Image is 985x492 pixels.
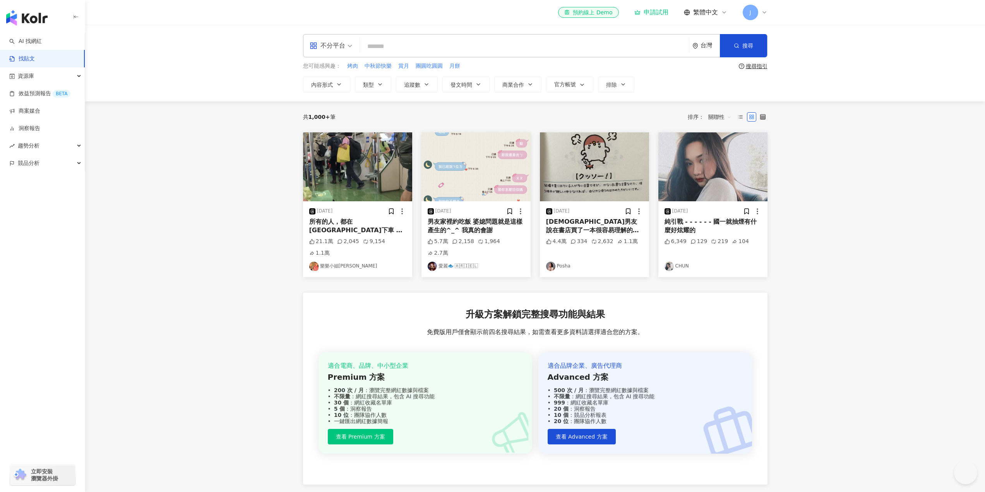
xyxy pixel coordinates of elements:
[449,62,460,70] span: 月餅
[12,469,27,481] img: chrome extension
[363,82,374,88] span: 類型
[554,393,570,399] strong: 不限量
[749,8,751,17] span: J
[6,10,48,26] img: logo
[711,238,728,245] div: 219
[311,82,333,88] span: 內容形式
[398,62,409,70] span: 賞月
[310,42,317,50] span: appstore
[334,406,345,412] strong: 5 個
[334,393,350,399] strong: 不限量
[328,412,523,418] div: ：團隊協作人數
[548,393,743,399] div: ：網紅搜尋結果，包含 AI 搜尋功能
[9,38,42,45] a: searchAI 找網紅
[303,77,350,92] button: 內容形式
[548,418,743,424] div: ：團隊協作人數
[452,238,474,245] div: 2,158
[554,418,569,424] strong: 20 位
[732,238,749,245] div: 104
[415,62,443,70] button: 團圓吃圓圓
[347,62,358,70] button: 烤肉
[554,81,576,87] span: 官方帳號
[364,62,392,70] button: 中秋節快樂
[665,218,761,235] div: 純引戰 - - - - - - 國一就抽煙有什麼好炫耀的
[502,82,524,88] span: 商業合作
[570,238,588,245] div: 334
[328,372,523,382] div: Premium 方案
[954,461,977,484] iframe: Help Scout Beacon - Open
[548,399,743,406] div: ：網紅收藏名單庫
[310,39,345,52] div: 不分平台
[363,238,385,245] div: 9,154
[672,208,688,214] div: [DATE]
[548,387,743,393] div: ：瀏覽完整網紅數據與檔案
[18,137,39,154] span: 趨勢分析
[598,77,634,92] button: 排除
[396,77,438,92] button: 追蹤數
[347,62,358,70] span: 烤肉
[548,429,616,444] button: 查看 Advanced 方案
[665,262,761,271] a: KOL AvatarCHUN
[428,262,524,271] a: KOL Avatar愛麗🐟 🇦​🇷​🇮​🇪​🇱
[449,62,461,70] button: 月餅
[554,406,569,412] strong: 20 個
[546,262,643,271] a: KOL AvatarPosha
[554,412,569,418] strong: 10 個
[435,208,451,214] div: [DATE]
[9,125,40,132] a: 洞察報告
[739,63,744,69] span: question-circle
[548,362,743,370] div: 適合品牌企業、廣告代理商
[478,238,500,245] div: 1,964
[556,434,608,440] span: 查看 Advanced 方案
[328,362,523,370] div: 適合電商、品牌、中小型企業
[554,387,584,393] strong: 500 次 / 月
[328,406,523,412] div: ：洞察報告
[328,393,523,399] div: ：網紅搜尋結果，包含 AI 搜尋功能
[317,208,333,214] div: [DATE]
[617,238,638,245] div: 1.1萬
[365,62,392,70] span: 中秋節快樂
[334,387,364,393] strong: 200 次 / 月
[337,238,359,245] div: 2,045
[328,429,393,444] button: 查看 Premium 方案
[708,111,731,123] span: 關聯性
[309,238,333,245] div: 21.1萬
[693,8,718,17] span: 繁體中文
[540,132,649,201] img: post-image
[554,208,570,214] div: [DATE]
[303,62,341,70] span: 您可能感興趣：
[303,114,336,120] div: 共 筆
[428,249,448,257] div: 2.7萬
[421,132,531,201] img: post-image
[494,77,541,92] button: 商業合作
[18,154,39,172] span: 競品分析
[328,399,523,406] div: ：網紅收藏名單庫
[746,63,767,69] div: 搜尋指引
[546,77,593,92] button: 官方帳號
[720,34,767,57] button: 搜尋
[548,412,743,418] div: ：競品分析報表
[692,43,698,49] span: environment
[742,43,753,49] span: 搜尋
[328,387,523,393] div: ：瀏覽完整網紅數據與檔案
[336,434,385,440] span: 查看 Premium 方案
[546,218,643,235] div: [DEMOGRAPHIC_DATA]男友說在書店買了一本很容易理解的中文書 我只能說怎麼那麼的接地氣啦🤣🤣
[634,9,668,16] a: 申請試用
[427,328,644,336] span: 免費版用戶僅會顯示前四名搜尋結果，如需查看更多資料請選擇適合您的方案。
[9,90,70,98] a: 效益預測報告BETA
[328,418,523,424] div: 一鍵匯出網紅數據簡報
[558,7,618,18] a: 預約線上 Demo
[564,9,612,16] div: 預約線上 Demo
[591,238,613,245] div: 2,632
[9,107,40,115] a: 商案媒合
[548,372,743,382] div: Advanced 方案
[451,82,472,88] span: 發文時間
[658,132,767,201] img: post-image
[606,82,617,88] span: 排除
[690,238,707,245] div: 129
[688,111,736,123] div: 排序：
[9,143,15,149] span: rise
[428,238,448,245] div: 5.7萬
[398,62,409,70] button: 賞月
[18,67,34,85] span: 資源庫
